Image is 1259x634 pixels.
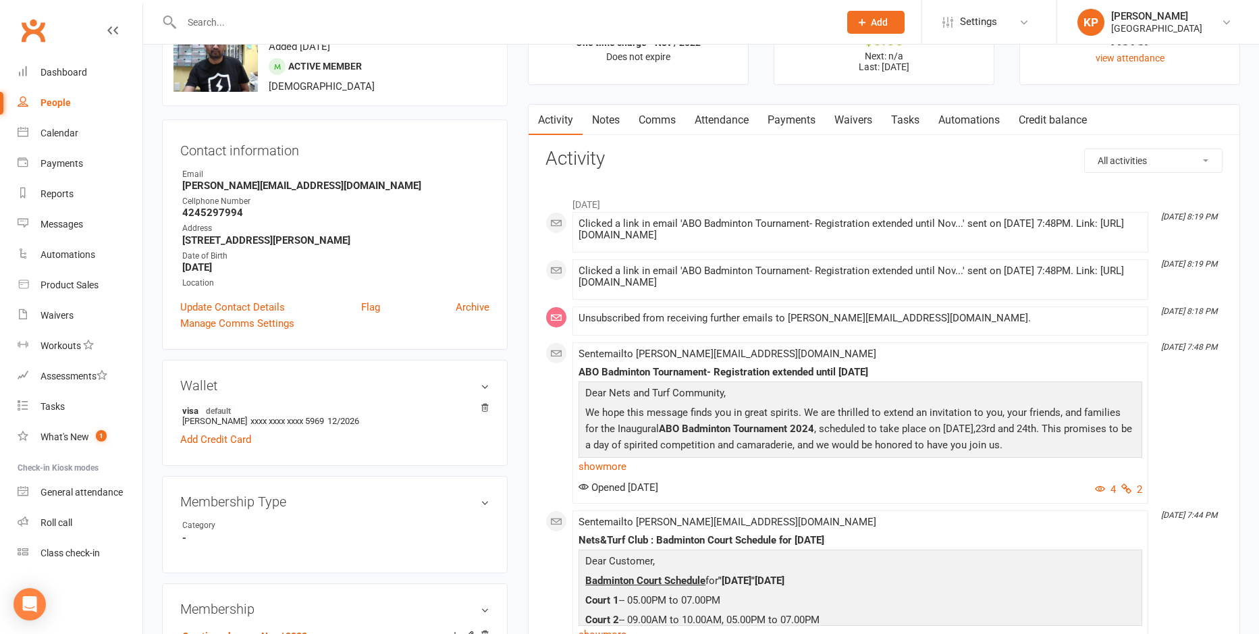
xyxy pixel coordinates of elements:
[18,57,142,88] a: Dashboard
[96,430,107,442] span: 1
[758,105,825,136] a: Payments
[579,457,1142,476] a: show more
[545,149,1223,169] h3: Activity
[579,265,1142,288] div: Clicked a link in email 'ABO Badminton Tournament- Registration extended until Nov...' sent on [D...
[180,403,489,428] li: [PERSON_NAME]
[786,51,982,72] p: Next: n/a Last: [DATE]
[18,331,142,361] a: Workouts
[180,602,489,616] h3: Membership
[1032,33,1227,47] div: Never
[269,41,330,53] time: Added [DATE]
[585,614,820,626] span: -- 09.00AM to 10.00AM, 05.00PM to 07.00PM
[786,33,982,47] div: $0.00
[41,517,72,528] div: Roll call
[629,105,685,136] a: Comms
[41,280,99,290] div: Product Sales
[182,250,489,263] div: Date of Birth
[606,51,670,62] span: Does not expire
[529,105,583,136] a: Activity
[41,158,83,169] div: Payments
[1111,10,1202,22] div: [PERSON_NAME]
[583,105,629,136] a: Notes
[585,406,1132,451] span: We hope this message finds you in great spirits. We are thrilled to extend an invitation to you, ...
[202,405,235,416] span: default
[1121,481,1142,498] button: 2
[882,105,929,136] a: Tasks
[180,299,285,315] a: Update Contact Details
[180,431,251,448] a: Add Credit Card
[327,416,359,426] span: 12/2026
[269,80,375,93] span: [DEMOGRAPHIC_DATA]
[585,575,705,587] u: Badminton Court Schedule
[361,299,380,315] a: Flag
[825,105,882,136] a: Waivers
[18,149,142,179] a: Payments
[579,367,1142,378] div: ABO Badminton Tournament- Registration extended until [DATE]
[41,401,65,412] div: Tasks
[579,313,1142,324] div: Unsubscribed from receiving further emails to [PERSON_NAME][EMAIL_ADDRESS][DOMAIN_NAME].
[182,168,489,181] div: Email
[18,240,142,270] a: Automations
[960,7,997,37] span: Settings
[180,494,489,509] h3: Membership Type
[585,555,655,567] span: Dear Customer,
[579,481,658,494] span: Opened [DATE]
[41,188,74,199] div: Reports
[582,385,1139,404] p: Dear Nets and Turf Community,
[41,67,87,78] div: Dashboard
[585,594,619,606] b: Court 1
[16,14,50,47] a: Clubworx
[659,423,814,435] b: ABO Badminton Tournament 2024
[250,416,324,426] span: xxxx xxxx xxxx 5969
[871,17,888,28] span: Add
[41,219,83,230] div: Messages
[18,422,142,452] a: What's New1
[929,105,1009,136] a: Automations
[1095,481,1116,498] button: 4
[579,535,1142,546] div: Nets&Turf Club : Badminton Court Schedule for [DATE]
[182,277,489,290] div: Location
[705,575,755,587] span: for
[182,207,489,219] strong: 4245297994
[182,180,489,192] strong: [PERSON_NAME][EMAIL_ADDRESS][DOMAIN_NAME]
[180,378,489,393] h3: Wallet
[18,88,142,118] a: People
[1161,307,1217,316] i: [DATE] 8:18 PM
[18,477,142,508] a: General attendance kiosk mode
[1096,53,1164,63] a: view attendance
[41,97,71,108] div: People
[178,13,830,32] input: Search...
[579,516,876,528] span: Sent email to [PERSON_NAME][EMAIL_ADDRESS][DOMAIN_NAME]
[18,118,142,149] a: Calendar
[1161,342,1217,352] i: [DATE] 7:48 PM
[182,261,489,273] strong: [DATE]
[685,105,758,136] a: Attendance
[18,392,142,422] a: Tasks
[18,300,142,331] a: Waivers
[755,575,784,587] b: [DATE]
[173,7,258,92] img: image1692483762.png
[41,128,78,138] div: Calendar
[847,11,905,34] button: Add
[545,190,1223,212] li: [DATE]
[1111,22,1202,34] div: [GEOGRAPHIC_DATA]
[41,487,123,498] div: General attendance
[18,361,142,392] a: Assessments
[1161,212,1217,221] i: [DATE] 8:19 PM
[585,594,720,606] span: -- 05.00PM to 07.00PM
[182,234,489,246] strong: [STREET_ADDRESS][PERSON_NAME]
[1077,9,1104,36] div: KP
[14,588,46,620] div: Open Intercom Messenger
[1009,105,1096,136] a: Credit balance
[182,519,294,532] div: Category
[180,315,294,332] a: Manage Comms Settings
[18,538,142,569] a: Class kiosk mode
[18,179,142,209] a: Reports
[41,249,95,260] div: Automations
[41,371,107,381] div: Assessments
[41,548,100,558] div: Class check-in
[1161,510,1217,520] i: [DATE] 7:44 PM
[41,340,81,351] div: Workouts
[41,431,89,442] div: What's New
[585,614,619,626] b: Court 2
